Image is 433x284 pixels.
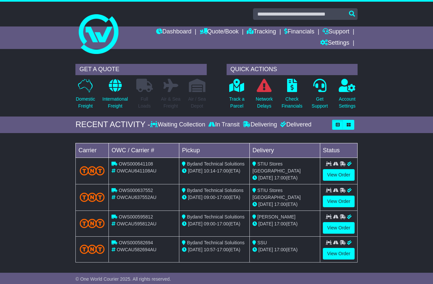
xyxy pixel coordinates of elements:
a: Quote/Book [200,26,239,38]
span: 17:00 [217,247,229,252]
td: Delivery [250,143,320,158]
p: Track a Parcel [229,96,244,110]
span: OWS000582694 [119,240,153,245]
p: Get Support [312,96,328,110]
a: Financials [284,26,314,38]
span: 17:00 [274,221,286,226]
span: Bydand Technical Soluitions [187,161,244,166]
div: (ETA) [252,201,317,208]
div: In Transit [207,121,241,128]
span: OWCAU595812AU [117,221,156,226]
span: Bydand Technical Solutions [187,188,243,193]
span: [PERSON_NAME] [257,214,295,219]
span: STIU Stores [GEOGRAPHIC_DATA] [252,188,301,200]
span: OWS000595812 [119,214,153,219]
a: Tracking [247,26,276,38]
a: GetSupport [311,78,328,113]
a: InternationalFreight [102,78,128,113]
span: [DATE] [188,195,202,200]
img: TNT_Domestic.png [80,219,105,228]
a: Support [323,26,349,38]
p: Full Loads [136,96,153,110]
td: OWC / Carrier # [109,143,179,158]
div: Delivered [279,121,311,128]
a: CheckFinancials [281,78,303,113]
span: 17:00 [274,175,286,180]
span: [DATE] [258,221,273,226]
div: - (ETA) [182,167,247,174]
p: Account Settings [339,96,356,110]
a: View Order [323,222,355,234]
p: Check Financials [281,96,302,110]
div: QUICK ACTIONS [227,64,358,75]
div: GET A QUOTE [75,64,206,75]
span: Bydand Technical Soluitions [187,240,244,245]
span: [DATE] [188,221,202,226]
div: RECENT ACTIVITY - [75,120,150,129]
p: Network Delays [256,96,273,110]
span: 10:14 [204,168,215,173]
span: 09:00 [204,221,215,226]
a: DomesticFreight [75,78,95,113]
a: Settings [320,38,349,49]
span: [DATE] [188,168,202,173]
a: AccountSettings [338,78,356,113]
p: Air & Sea Freight [161,96,180,110]
p: Domestic Freight [76,96,95,110]
div: Waiting Collection [150,121,207,128]
span: [DATE] [258,202,273,207]
div: - (ETA) [182,194,247,201]
div: (ETA) [252,220,317,227]
span: 17:00 [274,202,286,207]
a: NetworkDelays [255,78,273,113]
div: - (ETA) [182,220,247,227]
td: Carrier [76,143,109,158]
p: Air / Sea Depot [188,96,206,110]
div: (ETA) [252,174,317,181]
a: View Order [323,169,355,181]
td: Pickup [179,143,250,158]
div: - (ETA) [182,246,247,253]
span: OWCAU637552AU [117,195,156,200]
span: 10:57 [204,247,215,252]
span: © One World Courier 2025. All rights reserved. [75,276,171,282]
span: Bydand Technical Soluitions [187,214,244,219]
span: 17:00 [274,247,286,252]
img: TNT_Domestic.png [80,193,105,202]
span: OWS000641108 [119,161,153,166]
span: OWCAU582694AU [117,247,156,252]
span: SSU [257,240,267,245]
span: OWS000637552 [119,188,153,193]
img: TNT_Domestic.png [80,245,105,254]
span: [DATE] [258,247,273,252]
span: [DATE] [188,247,202,252]
span: 09:00 [204,195,215,200]
a: View Order [323,248,355,260]
img: TNT_Domestic.png [80,166,105,175]
div: Delivering [241,121,279,128]
a: Track aParcel [229,78,245,113]
span: 17:00 [217,168,229,173]
span: STIU Stores [GEOGRAPHIC_DATA] [252,161,301,173]
span: 17:00 [217,221,229,226]
td: Status [320,143,358,158]
span: [DATE] [258,175,273,180]
a: Dashboard [156,26,192,38]
div: (ETA) [252,246,317,253]
a: View Order [323,196,355,207]
p: International Freight [103,96,128,110]
span: 17:00 [217,195,229,200]
span: OWCAU641108AU [117,168,156,173]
